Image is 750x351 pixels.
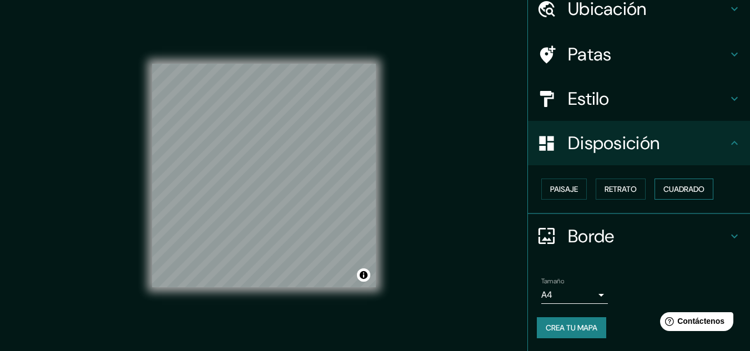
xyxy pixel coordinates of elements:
font: Tamaño [541,277,564,286]
button: Retrato [596,179,646,200]
div: Disposición [528,121,750,165]
button: Paisaje [541,179,587,200]
font: Paisaje [550,184,578,194]
button: Crea tu mapa [537,317,606,338]
button: Activar o desactivar atribución [357,268,370,282]
iframe: Lanzador de widgets de ayuda [651,308,738,339]
button: Cuadrado [655,179,713,200]
font: Estilo [568,87,610,110]
font: Disposición [568,131,660,155]
font: Cuadrado [663,184,704,194]
canvas: Mapa [152,64,376,287]
div: Borde [528,214,750,258]
font: Crea tu mapa [546,323,597,333]
div: Estilo [528,77,750,121]
font: Retrato [605,184,637,194]
font: Borde [568,225,615,248]
font: Patas [568,43,612,66]
div: Patas [528,32,750,77]
font: A4 [541,289,552,301]
div: A4 [541,286,608,304]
